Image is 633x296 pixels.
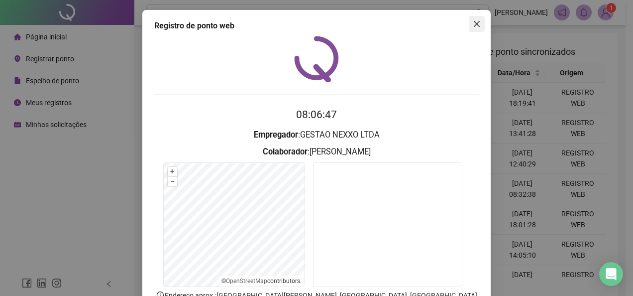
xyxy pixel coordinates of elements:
button: + [168,167,177,176]
time: 08:06:47 [296,109,337,121]
strong: Colaborador [263,147,308,156]
li: © contributors. [221,278,302,285]
button: Close [469,16,485,32]
div: Open Intercom Messenger [599,262,623,286]
span: close [473,20,481,28]
strong: Empregador [254,130,298,140]
h3: : GESTAO NEXXO LTDA [154,129,479,142]
div: Registro de ponto web [154,20,479,32]
a: OpenStreetMap [226,278,267,285]
h3: : [PERSON_NAME] [154,146,479,158]
img: QRPoint [294,36,339,82]
button: – [168,177,177,186]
